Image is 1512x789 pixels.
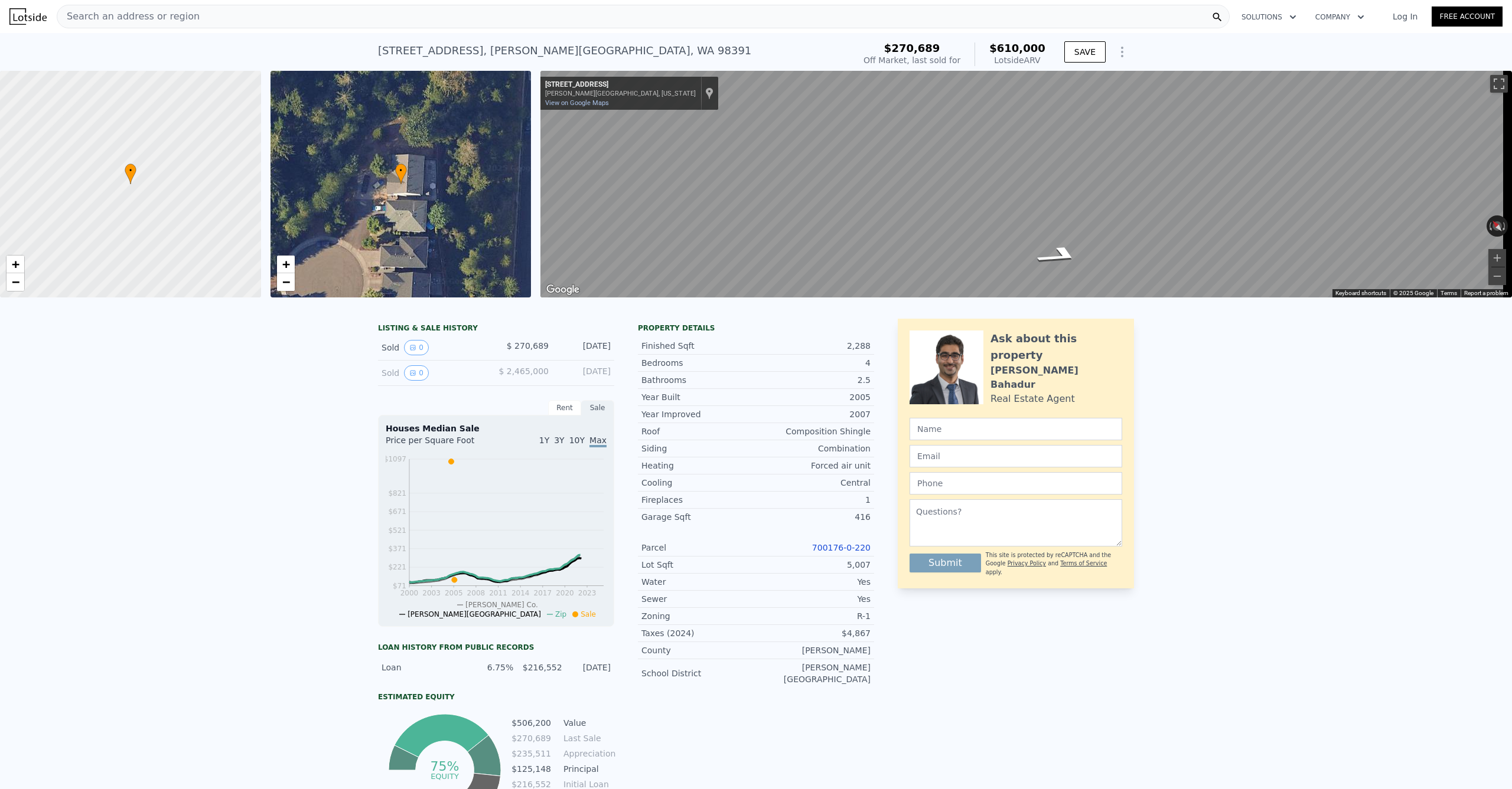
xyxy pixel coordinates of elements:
button: Solutions [1232,6,1306,28]
div: Estimated Equity [378,692,614,702]
a: Zoom out [277,273,295,291]
tspan: 2008 [467,589,485,597]
tspan: 2014 [511,589,530,597]
a: Terms of Service [1060,560,1107,567]
span: + [12,257,19,271]
div: This site is protected by reCAPTCHA and the Google and apply. [986,551,1122,577]
td: Last Sale [561,732,614,745]
a: Report a problem [1464,290,1508,296]
span: [PERSON_NAME] Co. [465,601,538,609]
span: [PERSON_NAME][GEOGRAPHIC_DATA] [408,610,541,618]
button: Rotate clockwise [1502,215,1508,237]
button: Rotate counterclockwise [1487,215,1493,237]
span: + [282,257,289,271]
div: [STREET_ADDRESS] [545,80,696,90]
span: 1Y [539,436,549,445]
span: $610,000 [989,42,1045,54]
td: $506,200 [511,716,552,729]
div: Taxes (2024) [641,627,756,639]
tspan: $371 [388,545,406,553]
span: Max [589,436,607,447]
div: Year Improved [641,408,756,420]
tspan: equity [431,771,459,780]
div: Cooling [641,477,756,489]
tspan: $221 [388,563,406,571]
div: [PERSON_NAME] [756,644,871,656]
div: Combination [756,443,871,454]
div: [PERSON_NAME] Bahadur [990,364,1122,392]
div: Forced air unit [756,460,871,472]
div: Yes [756,593,871,605]
td: $235,511 [511,747,552,760]
span: Zip [555,610,566,618]
a: Privacy Policy [1008,560,1046,567]
span: − [12,274,19,289]
div: Sold [382,365,487,381]
a: Zoom in [277,256,295,273]
div: R-1 [756,610,871,622]
span: • [395,165,407,176]
div: Heating [641,460,756,472]
img: Google [543,282,582,297]
div: Roof [641,425,756,437]
div: Loan history from public records [378,643,614,652]
tspan: 2005 [445,589,463,597]
div: 4 [756,357,871,369]
button: View historical data [404,340,429,355]
span: $270,689 [884,42,940,54]
div: Price per Square Foot [386,434,496,453]
span: 10Y [569,436,585,445]
span: • [125,165,136,176]
tspan: $71 [393,582,406,590]
button: Zoom in [1488,249,1506,267]
span: $ 270,689 [507,341,549,351]
button: SAVE [1064,41,1106,63]
tspan: 75% [430,759,459,774]
a: Log In [1379,11,1432,22]
td: $125,148 [511,762,552,775]
div: Map [540,71,1512,297]
div: School District [641,667,756,679]
input: Phone [910,472,1122,495]
div: • [395,163,407,184]
div: 416 [756,511,871,523]
div: Sold [382,340,487,355]
div: Fireplaces [641,494,756,506]
div: Ask about this property [990,330,1122,364]
a: Open this area in Google Maps (opens a new window) [543,282,582,297]
tspan: 2003 [422,589,441,597]
div: 2005 [756,391,871,403]
div: Siding [641,443,756,454]
a: Terms (opens in new tab) [1441,290,1457,296]
tspan: $671 [388,508,406,516]
span: $ 2,465,000 [498,366,549,376]
span: Search an address or region [57,9,200,24]
div: Sale [581,400,614,415]
div: LISTING & SALE HISTORY [378,323,614,335]
button: Company [1306,6,1374,28]
div: County [641,644,756,656]
tspan: 2020 [556,589,574,597]
tspan: 2023 [578,589,597,597]
button: Keyboard shortcuts [1335,289,1386,297]
div: Lotside ARV [989,54,1045,66]
a: Free Account [1432,6,1503,27]
div: Houses Median Sale [386,423,607,434]
div: [DATE] [558,340,611,355]
span: − [282,274,289,289]
tspan: $521 [388,526,406,535]
img: Lotside [9,8,47,25]
div: Off Market, last sold for [863,54,960,66]
tspan: 2017 [534,589,552,597]
div: 5,007 [756,559,871,571]
div: • [125,163,136,184]
div: Finished Sqft [641,340,756,352]
tspan: 2011 [489,589,507,597]
span: © 2025 Google [1393,290,1433,296]
div: Property details [638,323,874,333]
div: Yes [756,576,871,588]
a: View on Google Maps [545,99,609,107]
input: Email [910,445,1122,467]
div: [PERSON_NAME][GEOGRAPHIC_DATA], [US_STATE] [545,90,696,97]
div: $216,552 [520,662,562,673]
